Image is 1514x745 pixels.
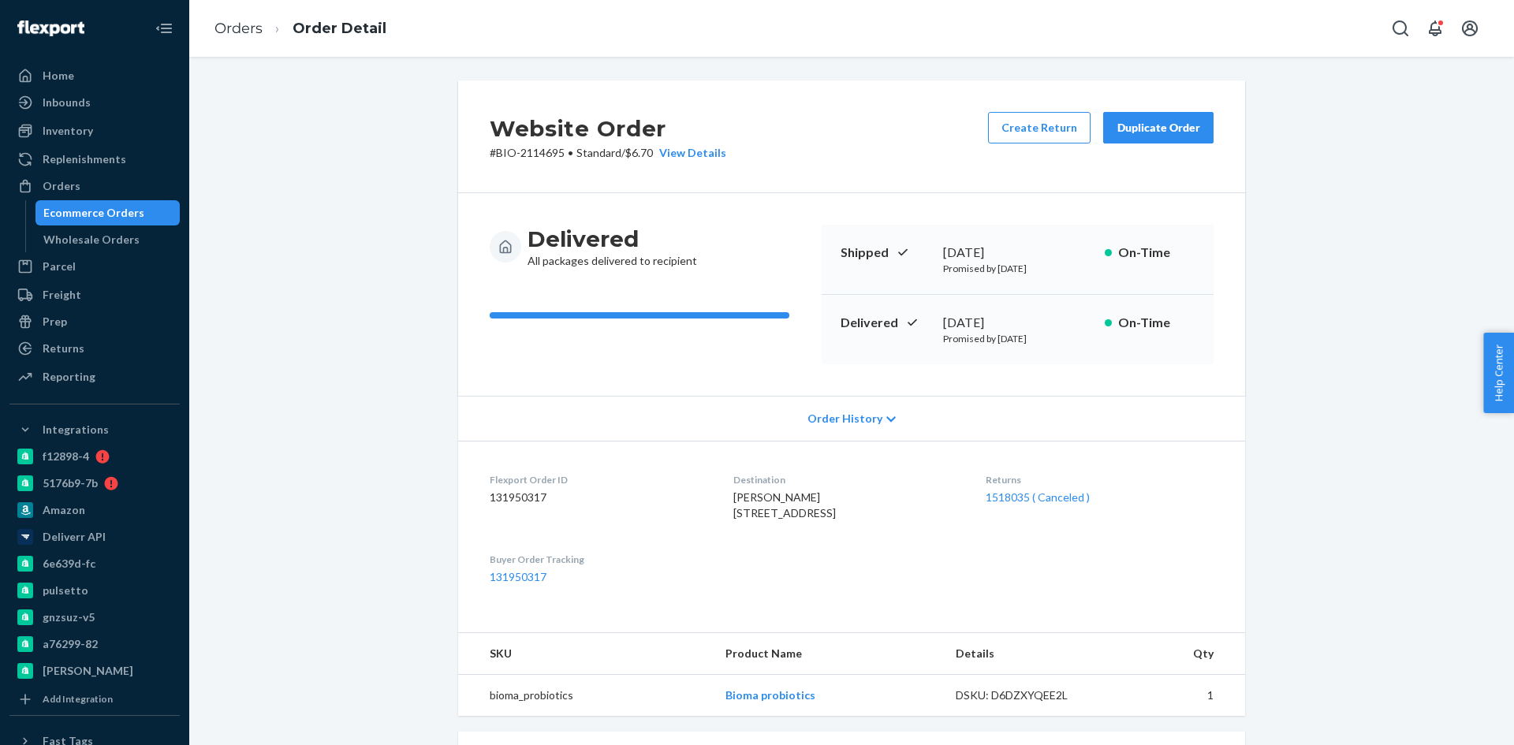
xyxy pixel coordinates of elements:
p: Shipped [841,244,930,262]
a: a76299-82 [9,631,180,657]
th: Details [943,633,1117,675]
div: Wholesale Orders [43,232,140,248]
div: Replenishments [43,151,126,167]
button: Help Center [1483,333,1514,413]
div: Returns [43,341,84,356]
a: Bioma probiotics [725,688,815,702]
div: DSKU: D6DZXYQEE2L [956,687,1104,703]
a: Orders [9,173,180,199]
div: 5176b9-7b [43,475,98,491]
div: Duplicate Order [1117,120,1200,136]
div: Deliverr API [43,529,106,545]
th: Qty [1116,633,1245,675]
a: Parcel [9,254,180,279]
a: Returns [9,336,180,361]
span: • [568,146,573,159]
p: # BIO-2114695 / $6.70 [490,145,726,161]
button: Open Search Box [1385,13,1416,44]
div: f12898-4 [43,449,89,464]
dt: Buyer Order Tracking [490,553,708,566]
a: 1518035 ( Canceled ) [986,490,1090,504]
ol: breadcrumbs [202,6,399,52]
a: gnzsuz-v5 [9,605,180,630]
a: [PERSON_NAME] [9,658,180,684]
div: [PERSON_NAME] [43,663,133,679]
h2: Website Order [490,112,726,145]
div: Parcel [43,259,76,274]
img: Flexport logo [17,20,84,36]
td: 1 [1116,675,1245,717]
a: 131950317 [490,570,546,583]
a: Replenishments [9,147,180,172]
dd: 131950317 [490,490,708,505]
button: Create Return [988,112,1091,143]
div: pulsetto [43,583,88,598]
div: [DATE] [943,314,1092,332]
div: Freight [43,287,81,303]
div: Reporting [43,369,95,385]
button: View Details [653,145,726,161]
div: gnzsuz-v5 [43,609,95,625]
th: Product Name [713,633,942,675]
button: Close Navigation [148,13,180,44]
div: Integrations [43,422,109,438]
a: Freight [9,282,180,307]
a: Deliverr API [9,524,180,549]
p: On-Time [1118,314,1195,332]
div: Inventory [43,123,93,139]
dt: Destination [733,473,960,486]
div: Ecommerce Orders [43,205,144,221]
div: Home [43,68,74,84]
dt: Returns [986,473,1214,486]
a: pulsetto [9,578,180,603]
div: Prep [43,314,67,330]
span: [PERSON_NAME] [STREET_ADDRESS] [733,490,836,520]
a: Reporting [9,364,180,389]
button: Duplicate Order [1103,112,1214,143]
div: Inbounds [43,95,91,110]
span: Order History [807,411,882,427]
a: f12898-4 [9,444,180,469]
div: [DATE] [943,244,1092,262]
button: Integrations [9,417,180,442]
a: Ecommerce Orders [35,200,181,225]
div: All packages delivered to recipient [528,225,697,269]
th: SKU [458,633,713,675]
div: 6e639d-fc [43,556,95,572]
h3: Delivered [528,225,697,253]
span: Standard [576,146,621,159]
a: Prep [9,309,180,334]
div: Orders [43,178,80,194]
button: Open account menu [1454,13,1486,44]
p: Promised by [DATE] [943,332,1092,345]
div: Amazon [43,502,85,518]
button: Open notifications [1419,13,1451,44]
p: Promised by [DATE] [943,262,1092,275]
div: a76299-82 [43,636,98,652]
a: Amazon [9,497,180,523]
a: Inventory [9,118,180,143]
a: Orders [214,20,263,37]
div: Add Integration [43,692,113,706]
a: Home [9,63,180,88]
a: Inbounds [9,90,180,115]
a: 5176b9-7b [9,471,180,496]
a: Add Integration [9,690,180,709]
dt: Flexport Order ID [490,473,708,486]
a: Order Detail [293,20,386,37]
p: Delivered [841,314,930,332]
td: bioma_probiotics [458,675,713,717]
a: Wholesale Orders [35,227,181,252]
a: 6e639d-fc [9,551,180,576]
p: On-Time [1118,244,1195,262]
